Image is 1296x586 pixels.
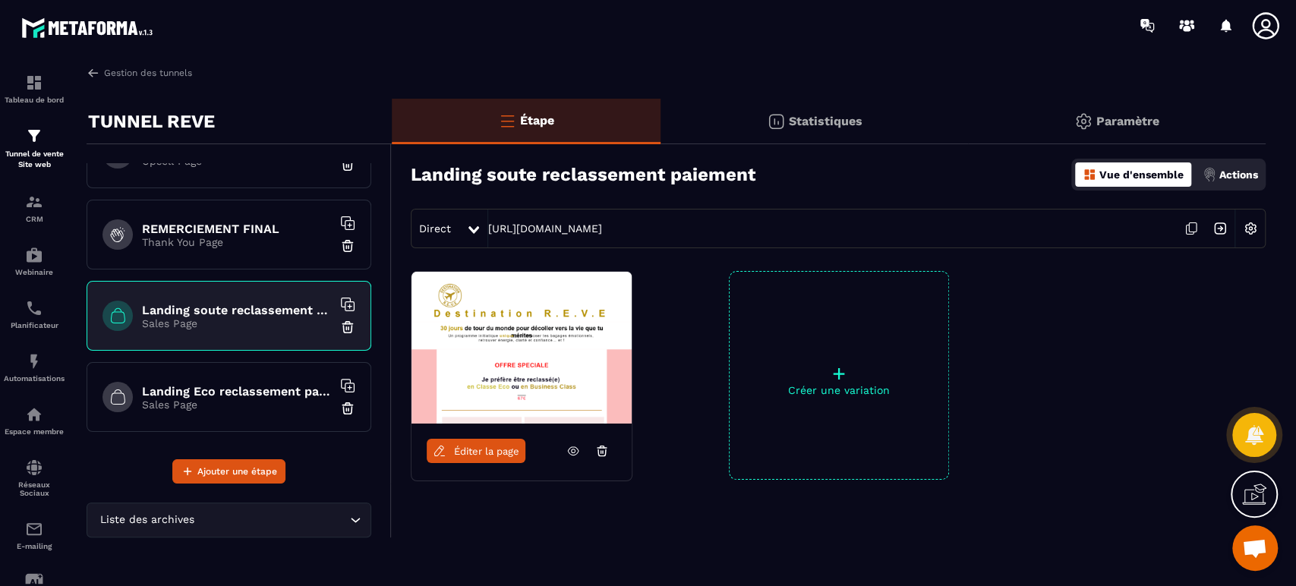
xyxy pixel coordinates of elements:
img: scheduler [25,299,43,317]
p: Tunnel de vente Site web [4,149,65,170]
p: Paramètre [1096,114,1159,128]
p: TUNNEL REVE [88,106,215,137]
a: automationsautomationsAutomatisations [4,341,65,394]
img: formation [25,74,43,92]
a: automationsautomationsEspace membre [4,394,65,447]
p: Créer une variation [730,384,948,396]
img: automations [25,352,43,370]
h6: Landing soute reclassement paiement [142,303,332,317]
p: Upsell Page [142,155,332,167]
img: formation [25,127,43,145]
img: setting-gr.5f69749f.svg [1074,112,1093,131]
p: CRM [4,215,65,223]
p: Webinaire [4,268,65,276]
p: Planificateur [4,321,65,329]
p: + [730,363,948,384]
p: Vue d'ensemble [1099,169,1184,181]
p: Automatisations [4,374,65,383]
p: Tableau de bord [4,96,65,104]
span: Direct [419,222,451,235]
img: stats.20deebd0.svg [767,112,785,131]
a: [URL][DOMAIN_NAME] [488,222,602,235]
p: Statistiques [789,114,862,128]
div: Search for option [87,503,371,537]
img: actions.d6e523a2.png [1203,168,1216,181]
p: Espace membre [4,427,65,436]
a: formationformationCRM [4,181,65,235]
p: Réseaux Sociaux [4,480,65,497]
p: E-mailing [4,542,65,550]
div: Ouvrir le chat [1232,525,1278,571]
img: arrow [87,66,100,80]
span: Éditer la page [454,446,519,457]
a: automationsautomationsWebinaire [4,235,65,288]
img: trash [340,401,355,416]
img: setting-w.858f3a88.svg [1236,214,1265,243]
input: Search for option [197,512,346,528]
span: Liste des archives [96,512,197,528]
a: formationformationTableau de bord [4,62,65,115]
img: automations [25,405,43,424]
h6: Landing Eco reclassement paiement [142,384,332,399]
p: Sales Page [142,399,332,411]
p: Actions [1219,169,1258,181]
img: bars-o.4a397970.svg [498,112,516,130]
img: trash [340,238,355,254]
a: social-networksocial-networkRéseaux Sociaux [4,447,65,509]
img: trash [340,157,355,172]
p: Étape [520,113,554,128]
img: arrow-next.bcc2205e.svg [1206,214,1235,243]
a: Éditer la page [427,439,525,463]
a: schedulerschedulerPlanificateur [4,288,65,341]
h3: Landing soute reclassement paiement [411,164,755,185]
img: formation [25,193,43,211]
img: automations [25,246,43,264]
button: Ajouter une étape [172,459,285,484]
img: trash [340,320,355,335]
img: email [25,520,43,538]
a: formationformationTunnel de vente Site web [4,115,65,181]
a: Gestion des tunnels [87,66,192,80]
img: logo [21,14,158,42]
h6: REMERCIEMENT FINAL [142,222,332,236]
img: social-network [25,458,43,477]
p: Sales Page [142,317,332,329]
img: dashboard-orange.40269519.svg [1083,168,1096,181]
p: Thank You Page [142,236,332,248]
img: image [412,272,632,424]
span: Ajouter une étape [197,464,277,479]
a: emailemailE-mailing [4,509,65,562]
